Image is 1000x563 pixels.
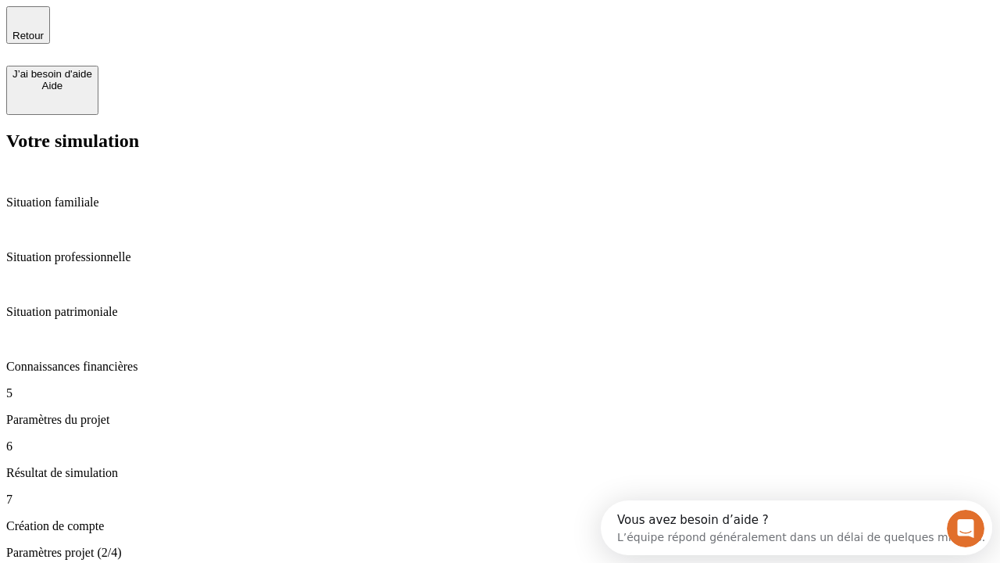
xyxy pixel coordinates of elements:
[16,26,384,42] div: L’équipe répond généralement dans un délai de quelques minutes.
[601,500,992,555] iframe: Intercom live chat discovery launcher
[947,510,984,547] iframe: Intercom live chat
[6,386,994,400] p: 5
[6,66,98,115] button: J’ai besoin d'aideAide
[6,131,994,152] h2: Votre simulation
[6,519,994,533] p: Création de compte
[6,546,994,560] p: Paramètres projet (2/4)
[12,30,44,41] span: Retour
[6,360,994,374] p: Connaissances financières
[12,80,92,91] div: Aide
[6,305,994,319] p: Situation patrimoniale
[12,68,92,80] div: J’ai besoin d'aide
[6,6,50,44] button: Retour
[6,439,994,454] p: 6
[6,466,994,480] p: Résultat de simulation
[16,13,384,26] div: Vous avez besoin d’aide ?
[6,413,994,427] p: Paramètres du projet
[6,6,430,49] div: Ouvrir le Messenger Intercom
[6,493,994,507] p: 7
[6,195,994,210] p: Situation familiale
[6,250,994,264] p: Situation professionnelle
